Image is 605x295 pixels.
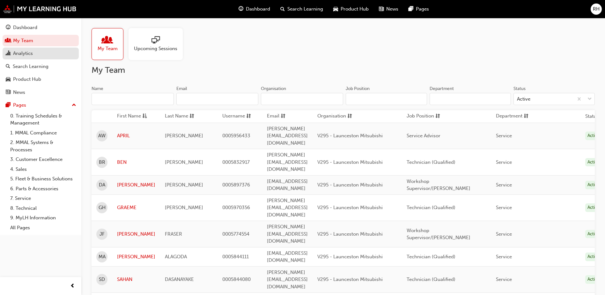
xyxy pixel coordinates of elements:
span: V295 - Launceston Mitsubishi [317,276,383,282]
span: [EMAIL_ADDRESS][DOMAIN_NAME] [267,250,308,263]
button: DashboardMy TeamAnalyticsSearch LearningProduct HubNews [3,20,79,99]
span: V295 - Launceston Mitsubishi [317,182,383,188]
span: up-icon [72,101,76,110]
span: Last Name [165,112,188,120]
span: News [386,5,398,13]
div: Organisation [261,86,286,92]
div: Analytics [13,50,33,57]
a: News [3,87,79,98]
div: Product Hub [13,76,41,83]
img: mmal [3,5,77,13]
span: search-icon [280,5,285,13]
span: Technician (Qualified) [407,276,455,282]
span: Workshop Supervisor/[PERSON_NAME] [407,178,470,192]
button: Emailsorting-icon [267,112,302,120]
span: Upcoming Sessions [134,45,177,52]
span: sorting-icon [347,112,352,120]
span: First Name [117,112,141,120]
span: MA [99,253,106,261]
span: SD [99,276,105,283]
span: sessionType_ONLINE_URL-icon [151,36,160,45]
span: [PERSON_NAME][EMAIL_ADDRESS][DOMAIN_NAME] [267,224,308,244]
a: [PERSON_NAME] [117,253,155,261]
span: [PERSON_NAME][EMAIL_ADDRESS][DOMAIN_NAME] [267,269,308,290]
a: GRAEME [117,204,155,211]
span: asc-icon [142,112,147,120]
span: 0005897376 [222,182,250,188]
span: [PERSON_NAME][EMAIL_ADDRESS][DOMAIN_NAME] [267,152,308,172]
div: Active [585,132,602,140]
a: 4. Sales [8,164,79,174]
span: sorting-icon [281,112,285,120]
input: Name [92,93,174,105]
span: Product Hub [341,5,369,13]
span: Service [496,205,512,210]
span: 0005844111 [222,254,249,260]
span: car-icon [333,5,338,13]
div: Active [585,203,602,212]
span: Organisation [317,112,346,120]
span: RH [593,5,600,13]
div: Name [92,86,103,92]
span: search-icon [6,64,10,70]
span: 0005832917 [222,159,250,165]
span: pages-icon [409,5,413,13]
span: Service [496,231,512,237]
span: My Team [98,45,118,52]
span: JF [100,231,105,238]
div: Active [585,181,602,189]
a: 5. Fleet & Business Solutions [8,174,79,184]
a: BEN [117,159,155,166]
span: BR [99,159,105,166]
span: Technician (Qualified) [407,159,455,165]
button: Pages [3,99,79,111]
span: Job Position [407,112,434,120]
div: Active [585,253,602,261]
span: sorting-icon [435,112,440,120]
div: Search Learning [13,63,48,70]
button: First Nameasc-icon [117,112,152,120]
a: 0. Training Schedules & Management [8,111,79,128]
a: car-iconProduct Hub [328,3,374,16]
span: Username [222,112,245,120]
a: news-iconNews [374,3,403,16]
span: sorting-icon [524,112,528,120]
input: Department [430,93,511,105]
input: Email [176,93,259,105]
span: chart-icon [6,51,11,57]
span: pages-icon [6,102,11,108]
a: APRIL [117,132,155,140]
span: Service [496,159,512,165]
span: V295 - Launceston Mitsubishi [317,231,383,237]
span: Service Advisor [407,133,440,139]
span: [PERSON_NAME] [165,133,203,139]
h2: My Team [92,65,595,75]
a: My Team [92,28,129,60]
span: Technician (Qualified) [407,205,455,210]
span: [PERSON_NAME][EMAIL_ADDRESS][DOMAIN_NAME] [267,198,308,218]
div: Status [513,86,526,92]
a: Analytics [3,48,79,59]
button: Job Positionsorting-icon [407,112,442,120]
a: 3. Customer Excellence [8,155,79,164]
div: Job Position [346,86,370,92]
span: prev-icon [70,282,75,290]
span: ALAGODA [165,254,187,260]
div: Active [585,158,602,167]
span: 0005844080 [222,276,251,282]
span: DASANAYAKE [165,276,194,282]
div: Active [585,230,602,238]
span: [PERSON_NAME] [165,182,203,188]
span: Search Learning [287,5,323,13]
a: All Pages [8,223,79,233]
a: Product Hub [3,73,79,85]
span: DA [99,181,105,189]
a: 6. Parts & Accessories [8,184,79,194]
span: people-icon [103,36,112,45]
span: news-icon [6,90,11,95]
span: sorting-icon [246,112,251,120]
span: [PERSON_NAME] [165,205,203,210]
span: down-icon [587,95,592,103]
span: guage-icon [6,25,11,31]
